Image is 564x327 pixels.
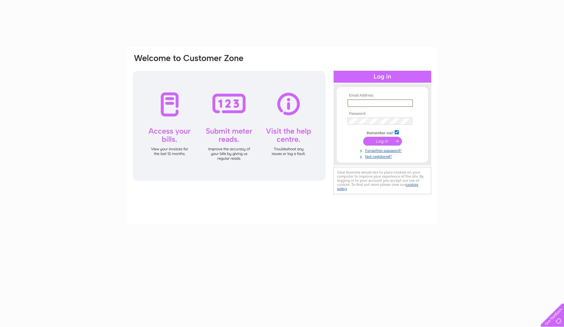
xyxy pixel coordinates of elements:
input: Submit [363,137,402,146]
div: Clear Business would like to place cookies on your computer to improve your experience of the sit... [334,167,431,194]
th: Email Address: [346,93,419,98]
a: cookies policy [337,182,418,191]
td: Remember me? [346,129,419,136]
a: Not registered? [347,153,419,159]
a: Forgotten password? [347,147,419,153]
th: Password: [346,112,419,116]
